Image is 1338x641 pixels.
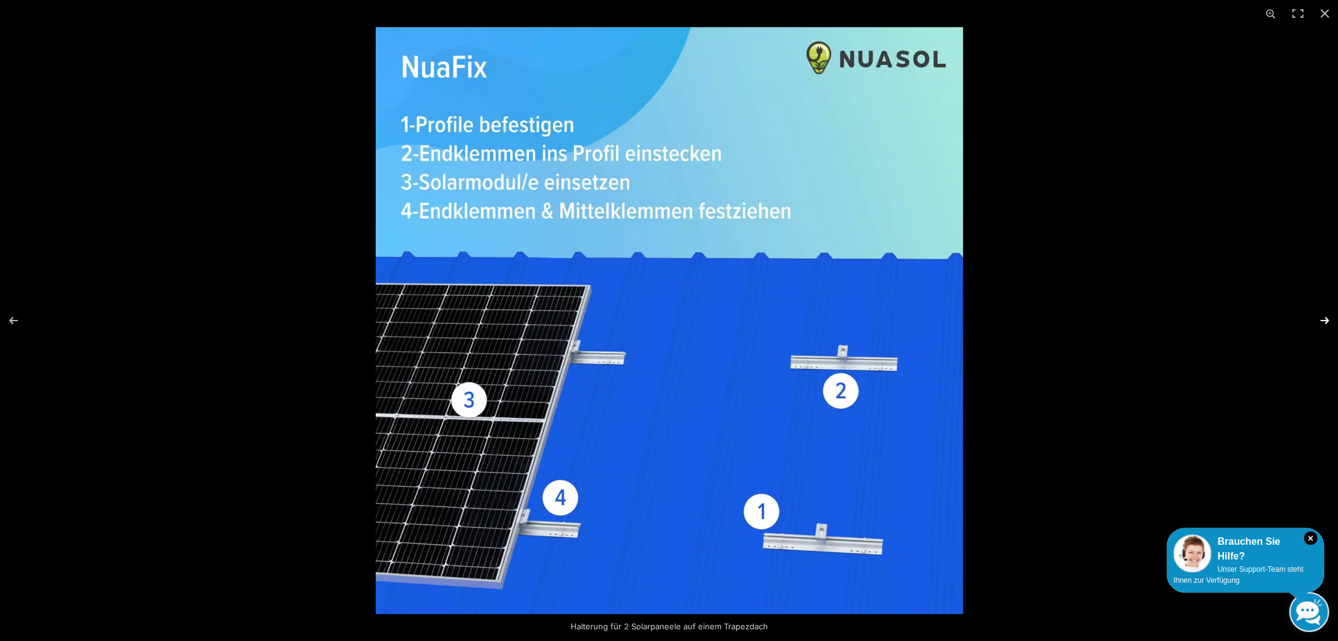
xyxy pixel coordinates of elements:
div: Brauchen Sie Hilfe? [1173,534,1317,564]
img: Customer service [1173,534,1211,572]
span: Unser Support-Team steht Ihnen zur Verfügung [1173,565,1303,585]
i: Schließen [1304,531,1317,545]
img: Halterung für 2 Solarpaneele auf einem Trapezdach [376,27,963,614]
div: Halterung für 2 Solarpaneele auf einem Trapezdach [541,614,798,639]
